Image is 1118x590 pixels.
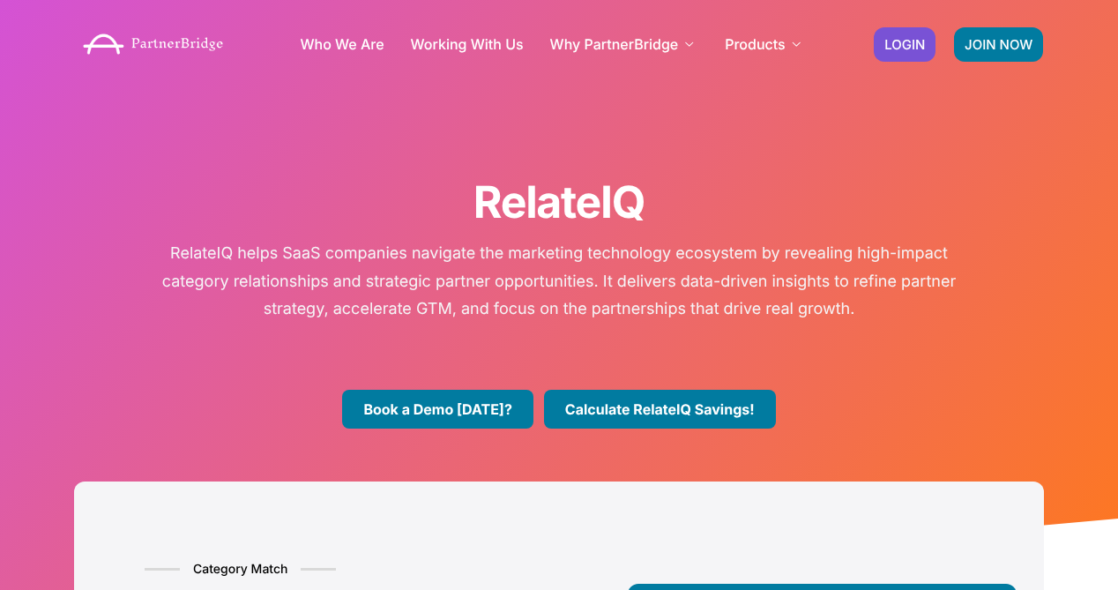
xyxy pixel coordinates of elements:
[74,176,1044,229] h1: RelateIQ
[342,390,533,429] a: Book a Demo [DATE]?
[145,561,336,579] h6: Category Match
[954,27,1043,62] a: JOIN NOW
[874,27,935,62] a: LOGIN
[965,38,1032,51] span: JOIN NOW
[550,37,699,51] a: Why PartnerBridge
[884,38,925,51] span: LOGIN
[300,37,384,51] a: Who We Are
[725,37,805,51] a: Products
[149,240,969,324] p: RelateIQ helps SaaS companies navigate the marketing technology ecosystem by revealing high-impac...
[544,390,776,429] a: Calculate RelateIQ Savings!
[411,37,524,51] a: Working With Us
